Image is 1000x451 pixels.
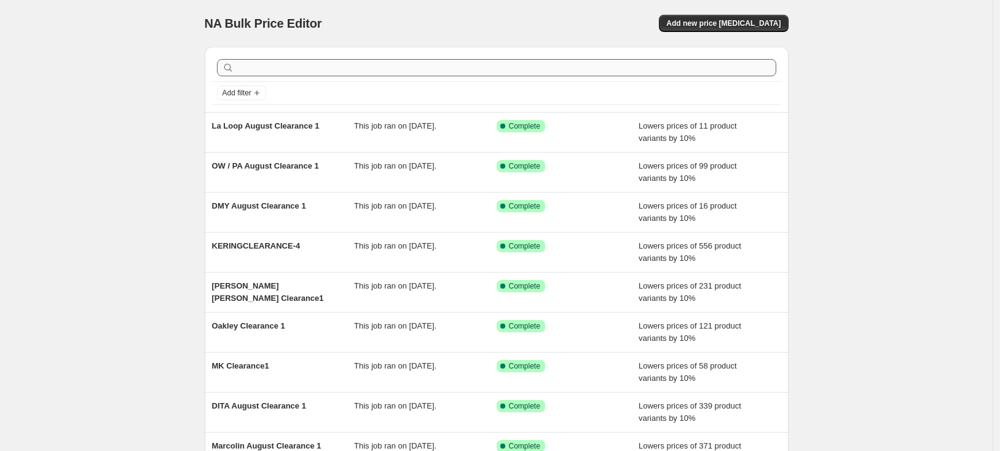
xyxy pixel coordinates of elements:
span: This job ran on [DATE]. [354,201,436,210]
span: This job ran on [DATE]. [354,401,436,410]
span: MK Clearance1 [212,361,269,370]
span: Complete [509,281,540,291]
span: Complete [509,361,540,371]
span: KERINGCLEARANCE-4 [212,241,301,250]
span: Complete [509,121,540,131]
span: Complete [509,401,540,411]
span: Lowers prices of 231 product variants by 10% [639,281,741,303]
button: Add filter [217,86,266,100]
span: [PERSON_NAME] [PERSON_NAME] Clearance1 [212,281,324,303]
span: Add filter [222,88,251,98]
span: Lowers prices of 556 product variants by 10% [639,241,741,263]
span: DITA August Clearance 1 [212,401,306,410]
span: Lowers prices of 16 product variants by 10% [639,201,737,223]
span: This job ran on [DATE]. [354,321,436,330]
span: Complete [509,321,540,331]
span: This job ran on [DATE]. [354,441,436,450]
span: Lowers prices of 99 product variants by 10% [639,161,737,183]
span: Marcolin August Clearance 1 [212,441,321,450]
span: Complete [509,441,540,451]
span: OW / PA August Clearance 1 [212,161,319,170]
span: Add new price [MEDICAL_DATA] [666,18,781,28]
span: Complete [509,241,540,251]
span: This job ran on [DATE]. [354,241,436,250]
span: Lowers prices of 121 product variants by 10% [639,321,741,343]
button: Add new price [MEDICAL_DATA] [659,15,788,32]
span: This job ran on [DATE]. [354,121,436,130]
span: Lowers prices of 11 product variants by 10% [639,121,737,143]
span: Complete [509,201,540,211]
span: This job ran on [DATE]. [354,161,436,170]
span: This job ran on [DATE]. [354,361,436,370]
span: Lowers prices of 339 product variants by 10% [639,401,741,423]
span: Complete [509,161,540,171]
span: DMY August Clearance 1 [212,201,306,210]
span: This job ran on [DATE]. [354,281,436,290]
span: Lowers prices of 58 product variants by 10% [639,361,737,383]
span: Oakley Clearance 1 [212,321,285,330]
span: La Loop August Clearance 1 [212,121,320,130]
span: NA Bulk Price Editor [205,17,322,30]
